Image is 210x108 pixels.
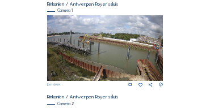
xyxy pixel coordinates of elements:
img: Image [47,15,163,81]
div: Rinkoniën / Antwerpen Royerssluis [47,94,163,100]
span: [DATE] 11:40 [47,83,60,86]
div: Rinkoniën / Antwerpen Royerssluis [47,2,163,7]
div: Camera 2 [47,102,163,106]
div: Camera 1 [47,8,163,12]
